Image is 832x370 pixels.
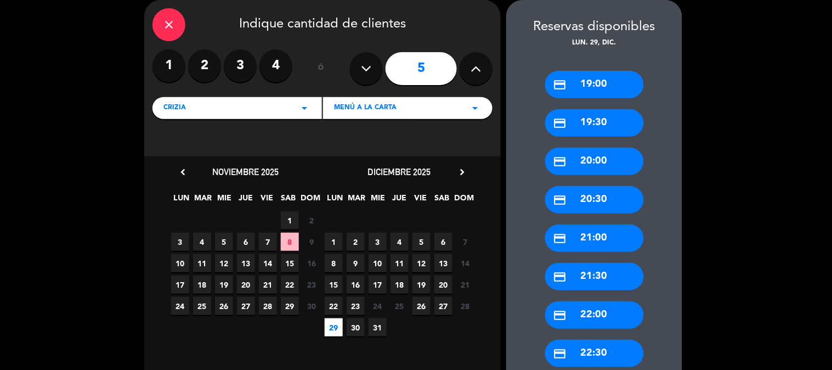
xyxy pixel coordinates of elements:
[194,192,212,210] span: MAR
[259,297,277,315] span: 28
[258,192,276,210] span: VIE
[553,270,567,284] i: credit_card
[259,254,277,272] span: 14
[163,103,186,114] span: Crizia
[369,192,387,210] span: MIE
[412,254,431,272] span: 12
[506,38,682,49] div: lun. 29, dic.
[325,297,343,315] span: 22
[369,318,387,337] span: 31
[390,276,409,294] span: 18
[433,192,451,210] span: SAB
[193,254,211,272] span: 11
[215,297,233,315] span: 26
[162,18,176,31] i: close
[259,233,277,251] span: 7
[553,309,567,322] i: credit_card
[412,233,431,251] span: 5
[171,297,189,315] span: 24
[152,49,185,82] label: 1
[412,297,431,315] span: 26
[259,276,277,294] span: 21
[237,254,255,272] span: 13
[434,297,452,315] span: 27
[171,254,189,272] span: 10
[303,233,321,251] span: 9
[456,297,474,315] span: 28
[281,276,299,294] span: 22
[193,297,211,315] span: 25
[545,301,644,329] div: 22:00
[434,233,452,251] span: 6
[347,233,365,251] span: 2
[281,211,299,229] span: 1
[390,233,409,251] span: 4
[369,233,387,251] span: 3
[369,276,387,294] span: 17
[545,340,644,367] div: 22:30
[390,297,409,315] span: 25
[506,16,682,38] div: Reservas disponibles
[215,254,233,272] span: 12
[553,78,567,92] i: credit_card
[325,233,343,251] span: 1
[237,276,255,294] span: 20
[553,155,567,169] i: credit_card
[468,102,482,115] i: arrow_drop_down
[553,193,567,207] i: credit_card
[224,49,257,82] label: 3
[325,318,343,337] span: 29
[455,192,473,210] span: DOM
[347,254,365,272] span: 9
[193,276,211,294] span: 18
[545,71,644,98] div: 19:00
[177,166,189,178] i: chevron_left
[434,276,452,294] span: 20
[390,192,409,210] span: JUE
[347,276,365,294] span: 16
[173,192,191,210] span: LUN
[193,233,211,251] span: 4
[545,225,644,252] div: 21:00
[545,148,644,175] div: 20:00
[303,211,321,229] span: 2
[325,254,343,272] span: 8
[215,233,233,251] span: 5
[456,233,474,251] span: 7
[456,276,474,294] span: 21
[152,8,493,41] div: Indique cantidad de clientes
[390,254,409,272] span: 11
[326,192,344,210] span: LUN
[213,166,279,177] span: noviembre 2025
[368,166,431,177] span: diciembre 2025
[237,192,255,210] span: JUE
[298,102,311,115] i: arrow_drop_down
[259,49,292,82] label: 4
[545,109,644,137] div: 19:30
[545,263,644,290] div: 21:30
[412,192,430,210] span: VIE
[237,233,255,251] span: 6
[553,232,567,245] i: credit_card
[303,297,321,315] span: 30
[325,276,343,294] span: 15
[334,103,397,114] span: MENÚ A LA CARTA
[456,254,474,272] span: 14
[281,233,299,251] span: 8
[215,276,233,294] span: 19
[553,116,567,130] i: credit_card
[301,192,319,210] span: DOM
[348,192,366,210] span: MAR
[281,297,299,315] span: 29
[280,192,298,210] span: SAB
[347,318,365,337] span: 30
[237,297,255,315] span: 27
[545,186,644,214] div: 20:30
[303,254,321,272] span: 16
[303,276,321,294] span: 23
[171,276,189,294] span: 17
[369,297,387,315] span: 24
[369,254,387,272] span: 10
[434,254,452,272] span: 13
[412,276,431,294] span: 19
